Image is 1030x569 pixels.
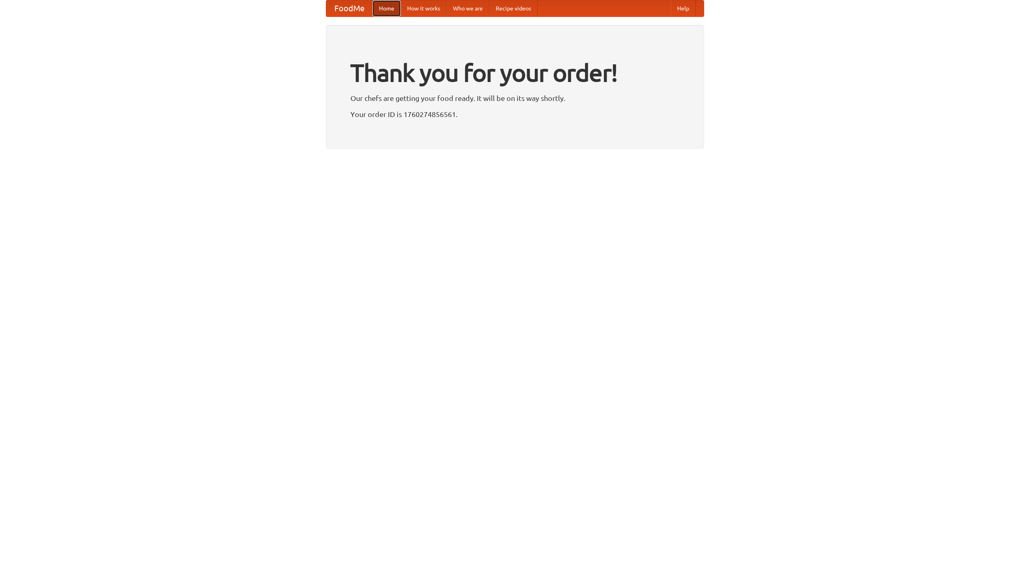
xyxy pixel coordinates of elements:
[401,0,447,16] a: How it works
[373,0,401,16] a: Home
[447,0,489,16] a: Who we are
[489,0,538,16] a: Recipe videos
[350,53,680,92] h1: Thank you for your order!
[350,92,680,104] p: Our chefs are getting your food ready. It will be on its way shortly.
[350,108,680,120] p: Your order ID is 1760274856561.
[671,0,696,16] a: Help
[326,0,373,16] a: FoodMe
